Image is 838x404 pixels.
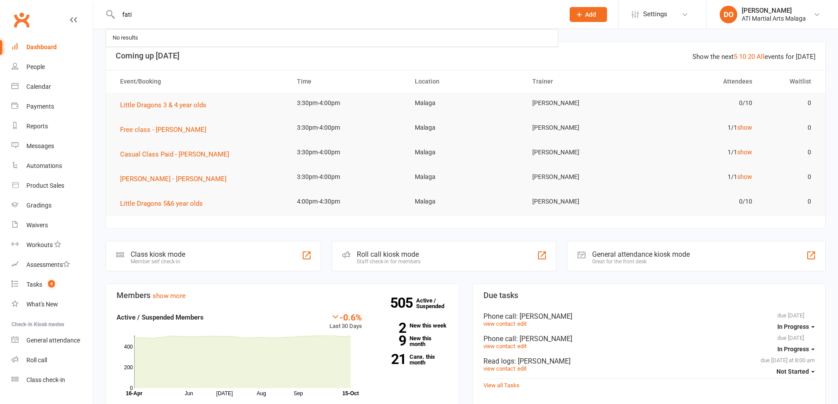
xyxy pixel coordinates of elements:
[375,354,448,365] a: 21Canx. this month
[692,51,816,62] div: Show the next events for [DATE]
[120,101,206,109] span: Little Dragons 3 & 4 year olds
[289,93,407,113] td: 3:30pm-4:00pm
[777,323,809,330] span: In Progress
[116,51,816,60] h3: Coming up [DATE]
[776,368,809,375] span: Not Started
[11,9,33,31] a: Clubworx
[26,301,58,308] div: What's New
[26,162,62,169] div: Automations
[524,117,642,138] td: [PERSON_NAME]
[585,11,596,18] span: Add
[760,93,819,113] td: 0
[116,8,558,21] input: Search...
[26,142,54,149] div: Messages
[483,335,815,343] div: Phone call
[11,57,93,77] a: People
[737,124,752,131] a: show
[11,370,93,390] a: Class kiosk mode
[776,364,815,379] button: Not Started
[120,175,227,183] span: [PERSON_NAME] - [PERSON_NAME]
[760,142,819,163] td: 0
[407,142,525,163] td: Malaga
[289,117,407,138] td: 3:30pm-4:00pm
[592,250,690,258] div: General attendance kiosk mode
[483,343,515,349] a: view contact
[592,258,690,265] div: Great for the front desk
[777,346,809,353] span: In Progress
[642,142,760,163] td: 1/1
[11,331,93,350] a: General attendance kiosk mode
[642,117,760,138] td: 1/1
[407,117,525,138] td: Malaga
[26,241,53,248] div: Workouts
[26,281,42,288] div: Tasks
[357,250,421,258] div: Roll call kiosk mode
[120,100,212,110] button: Little Dragons 3 & 4 year olds
[742,7,806,15] div: [PERSON_NAME]
[11,97,93,116] a: Payments
[642,167,760,187] td: 1/1
[760,117,819,138] td: 0
[26,222,48,229] div: Waivers
[11,275,93,295] a: Tasks 4
[777,319,815,335] button: In Progress
[11,116,93,136] a: Reports
[524,93,642,113] td: [PERSON_NAME]
[26,376,65,383] div: Class check-in
[375,321,406,335] strong: 2
[11,350,93,370] a: Roll call
[517,365,527,372] a: edit
[739,53,746,61] a: 10
[760,70,819,93] th: Waitlist
[760,167,819,187] td: 0
[375,323,448,328] a: 2New this week
[416,291,455,316] a: 505Active / Suspended
[11,37,93,57] a: Dashboard
[524,70,642,93] th: Trainer
[483,357,815,365] div: Read logs
[120,200,203,207] span: Little Dragons 5&6 year olds
[742,15,806,22] div: ATI Martial Arts Malaga
[153,292,186,300] a: show more
[757,53,765,61] a: All
[737,149,752,156] a: show
[407,191,525,212] td: Malaga
[120,149,235,160] button: Casual Class Paid - [PERSON_NAME]
[407,70,525,93] th: Location
[26,123,48,130] div: Reports
[570,7,607,22] button: Add
[26,202,51,209] div: Gradings
[11,156,93,176] a: Automations
[11,235,93,255] a: Workouts
[112,70,289,93] th: Event/Booking
[120,198,209,209] button: Little Dragons 5&6 year olds
[329,312,362,322] div: -0.6%
[516,335,572,343] span: : [PERSON_NAME]
[642,191,760,212] td: 0/10
[517,343,527,349] a: edit
[289,70,407,93] th: Time
[289,191,407,212] td: 4:00pm-4:30pm
[329,312,362,331] div: Last 30 Days
[375,334,406,347] strong: 9
[11,255,93,275] a: Assessments
[26,261,70,268] div: Assessments
[517,320,527,327] a: edit
[26,63,45,70] div: People
[131,250,185,258] div: Class kiosk mode
[11,215,93,235] a: Waivers
[26,83,51,90] div: Calendar
[120,124,212,135] button: Free class - [PERSON_NAME]
[48,280,55,288] span: 4
[720,6,737,23] div: DO
[390,296,416,309] strong: 505
[777,341,815,357] button: In Progress
[483,382,520,389] a: View all Tasks
[11,136,93,156] a: Messages
[483,320,515,327] a: view contact
[120,126,206,134] span: Free class - [PERSON_NAME]
[514,357,571,365] span: : [PERSON_NAME]
[483,312,815,320] div: Phone call
[642,70,760,93] th: Attendees
[375,353,406,366] strong: 21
